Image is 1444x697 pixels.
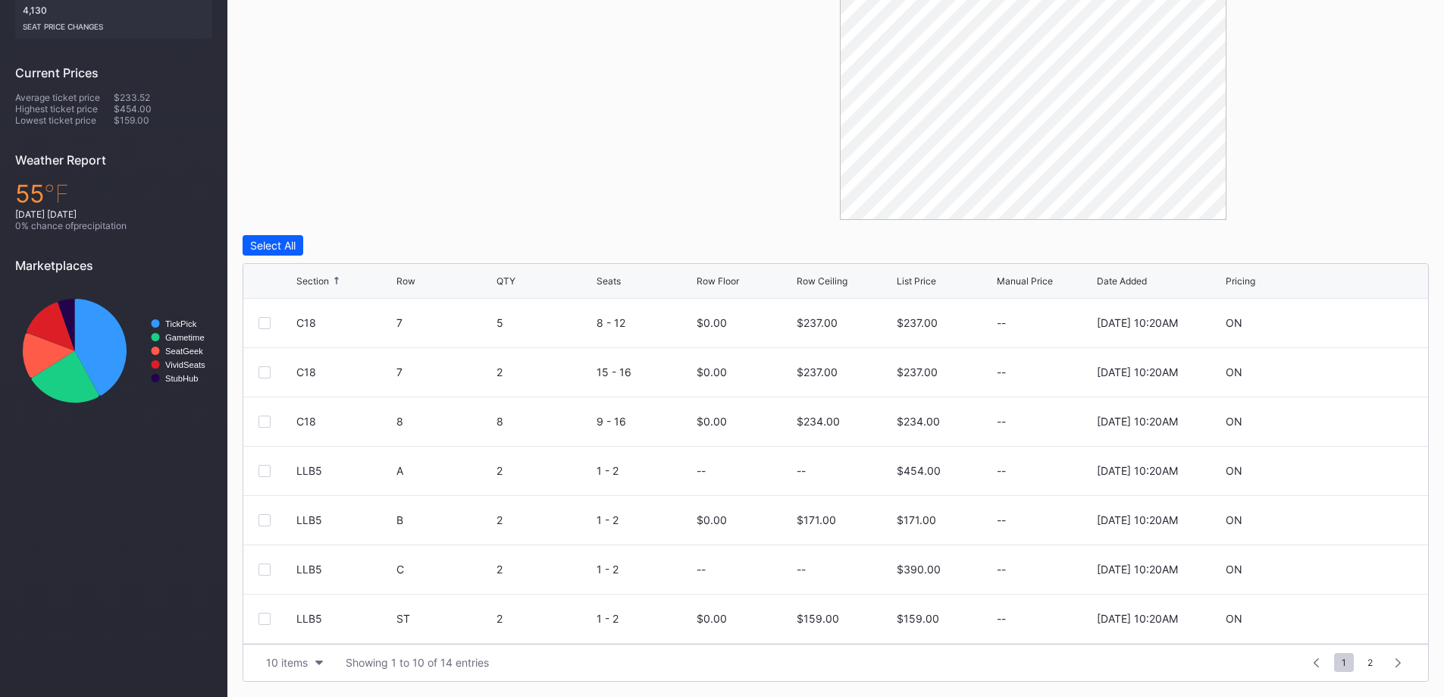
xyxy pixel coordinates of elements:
div: 1 - 2 [597,612,693,625]
div: $0.00 [697,513,727,526]
div: 55 [15,179,212,209]
div: $233.52 [114,92,212,103]
div: 7 [396,366,493,378]
div: $159.00 [897,612,939,625]
div: -- [697,464,706,477]
div: $454.00 [897,464,941,477]
div: [DATE] [DATE] [15,209,212,220]
div: Pricing [1226,275,1255,287]
div: 1 - 2 [597,464,693,477]
div: $0.00 [697,612,727,625]
div: [DATE] 10:20AM [1097,612,1178,625]
div: -- [997,612,1093,625]
text: StubHub [165,374,199,383]
button: Select All [243,235,303,256]
div: Row Floor [697,275,739,287]
div: C18 [296,366,393,378]
div: [DATE] 10:20AM [1097,464,1178,477]
div: C18 [296,316,393,329]
div: Highest ticket price [15,103,114,115]
div: Weather Report [15,152,212,168]
div: -- [997,563,1093,576]
text: Gametime [165,333,205,342]
div: Lowest ticket price [15,115,114,126]
div: Date Added [1097,275,1147,287]
div: $390.00 [897,563,941,576]
div: ON [1226,563,1242,576]
span: 1 [1334,653,1354,672]
div: 8 [396,415,493,428]
div: LLB5 [296,513,393,526]
div: ON [1226,366,1242,378]
div: Seats [597,275,621,287]
div: -- [997,513,1093,526]
div: $0.00 [697,366,727,378]
div: Row Ceiling [797,275,847,287]
div: Row [396,275,415,287]
div: 1 - 2 [597,563,693,576]
div: 8 - 12 [597,316,693,329]
div: -- [797,563,806,576]
div: LLB5 [296,464,393,477]
div: ST [396,612,493,625]
div: ON [1226,464,1242,477]
div: 7 [396,316,493,329]
div: Manual Price [997,275,1053,287]
div: 2 [496,366,593,378]
div: $237.00 [897,316,938,329]
div: 15 - 16 [597,366,693,378]
div: $159.00 [114,115,212,126]
div: ON [1226,415,1242,428]
div: Current Prices [15,65,212,80]
div: [DATE] 10:20AM [1097,366,1178,378]
div: 1 - 2 [597,513,693,526]
div: -- [997,415,1093,428]
text: SeatGeek [165,347,203,356]
div: $234.00 [797,415,840,428]
div: QTY [496,275,515,287]
div: 9 - 16 [597,415,693,428]
div: ON [1226,612,1242,625]
div: -- [997,316,1093,329]
div: $237.00 [797,316,838,329]
div: B [396,513,493,526]
text: TickPick [165,319,197,328]
div: $0.00 [697,415,727,428]
div: -- [997,366,1093,378]
div: -- [797,464,806,477]
div: $234.00 [897,415,940,428]
div: 2 [496,612,593,625]
div: $454.00 [114,103,212,115]
span: 2 [1360,653,1380,672]
div: 8 [496,415,593,428]
div: LLB5 [296,563,393,576]
div: $237.00 [797,366,838,378]
text: VividSeats [165,360,205,369]
div: 5 [496,316,593,329]
div: -- [697,563,706,576]
div: ON [1226,316,1242,329]
div: A [396,464,493,477]
div: $237.00 [897,366,938,378]
button: 10 items [258,652,330,673]
div: [DATE] 10:20AM [1097,415,1178,428]
div: $171.00 [897,513,936,526]
div: Select All [250,239,296,252]
div: Average ticket price [15,92,114,103]
div: 2 [496,563,593,576]
div: 2 [496,513,593,526]
div: $159.00 [797,612,839,625]
div: 2 [496,464,593,477]
div: Showing 1 to 10 of 14 entries [346,656,489,669]
div: List Price [897,275,936,287]
div: Section [296,275,329,287]
div: [DATE] 10:20AM [1097,513,1178,526]
span: ℉ [44,179,69,209]
div: 10 items [266,656,308,669]
div: 0 % chance of precipitation [15,220,212,231]
div: C [396,563,493,576]
div: LLB5 [296,612,393,625]
div: Marketplaces [15,258,212,273]
div: $0.00 [697,316,727,329]
div: [DATE] 10:20AM [1097,563,1178,576]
